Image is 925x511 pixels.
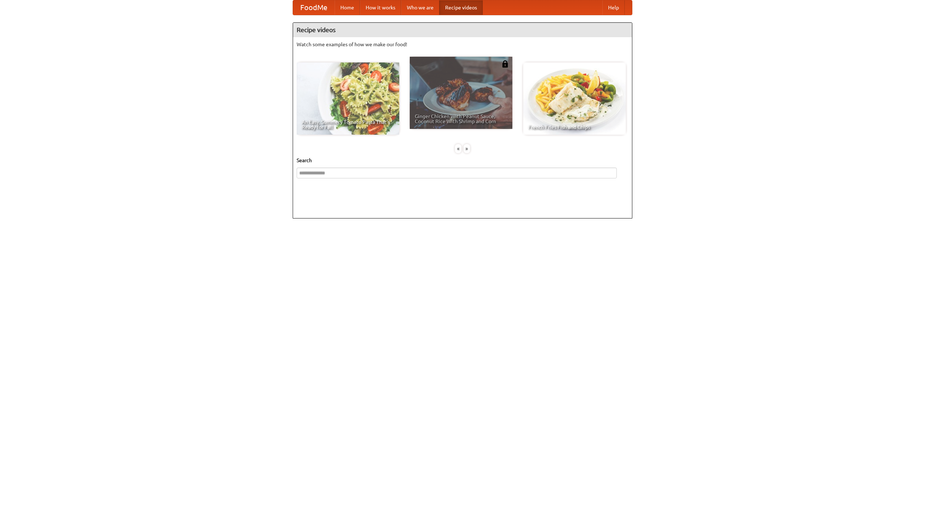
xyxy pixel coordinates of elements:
[297,41,628,48] p: Watch some examples of how we make our food!
[502,60,509,68] img: 483408.png
[293,0,335,15] a: FoodMe
[602,0,625,15] a: Help
[297,62,399,135] a: An Easy, Summery Tomato Pasta That's Ready for Fall
[335,0,360,15] a: Home
[297,157,628,164] h5: Search
[523,62,626,135] a: French Fries Fish and Chips
[293,23,632,37] h4: Recipe videos
[302,120,394,130] span: An Easy, Summery Tomato Pasta That's Ready for Fall
[464,144,470,153] div: »
[401,0,439,15] a: Who we are
[455,144,461,153] div: «
[528,125,621,130] span: French Fries Fish and Chips
[439,0,483,15] a: Recipe videos
[360,0,401,15] a: How it works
